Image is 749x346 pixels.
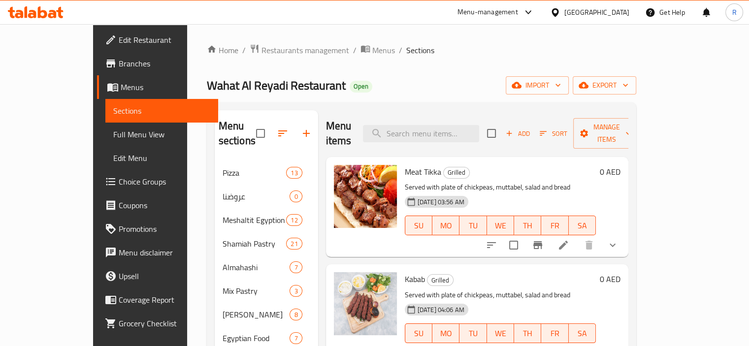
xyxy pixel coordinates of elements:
[97,193,218,217] a: Coupons
[581,121,631,146] span: Manage items
[463,219,483,233] span: TU
[436,326,456,341] span: MO
[286,238,302,250] div: items
[405,164,441,179] span: Meat Tikka
[290,192,301,201] span: 0
[514,216,541,235] button: TH
[360,44,395,57] a: Menus
[290,263,301,272] span: 7
[287,216,301,225] span: 12
[119,223,210,235] span: Promotions
[334,272,397,335] img: Kabab
[405,289,596,301] p: Served with plate of chickpeas, muttabel, salad and bread
[372,44,395,56] span: Menus
[504,128,531,139] span: Add
[290,334,301,343] span: 7
[409,219,428,233] span: SU
[97,75,218,99] a: Menus
[223,167,287,179] div: Pizza
[459,323,487,343] button: TU
[506,76,569,94] button: import
[97,264,218,288] a: Upsell
[223,285,290,297] span: Mix Pastry
[545,326,564,341] span: FR
[207,44,636,57] nav: breadcrumb
[432,216,459,235] button: MO
[399,44,402,56] li: /
[409,326,428,341] span: SU
[405,181,596,193] p: Served with plate of chickpeas, muttabel, salad and bread
[541,323,568,343] button: FR
[607,239,619,251] svg: Show Choices
[427,274,454,286] div: Grilled
[290,286,301,296] span: 3
[564,7,629,18] div: [GEOGRAPHIC_DATA]
[215,161,318,185] div: Pizza13
[97,170,218,193] a: Choice Groups
[514,79,561,92] span: import
[541,216,568,235] button: FR
[97,217,218,241] a: Promotions
[533,126,573,141] span: Sort items
[573,76,636,94] button: export
[290,310,301,319] span: 8
[414,305,468,315] span: [DATE] 04:06 AM
[545,219,564,233] span: FR
[119,247,210,258] span: Menu disclaimer
[294,122,318,145] button: Add section
[215,208,318,232] div: Meshaltit Egyption12
[105,123,218,146] a: Full Menu View
[242,44,246,56] li: /
[119,58,210,69] span: Branches
[223,261,290,273] span: Almahashi
[105,99,218,123] a: Sections
[491,326,510,341] span: WE
[223,214,287,226] span: Meshaltit Egyption
[113,105,210,117] span: Sections
[215,185,318,208] div: عروضنا0
[119,176,210,188] span: Choice Groups
[223,190,290,202] span: عروضنا
[250,44,349,57] a: Restaurants management
[353,44,357,56] li: /
[223,332,290,344] span: Egyptian Food
[207,74,346,96] span: Wahat Al Reyadi Restaurant
[436,219,456,233] span: MO
[119,294,210,306] span: Coverage Report
[600,165,620,179] h6: 0 AED
[290,309,302,320] div: items
[271,122,294,145] span: Sort sections
[121,81,210,93] span: Menus
[405,323,432,343] button: SU
[481,123,502,144] span: Select section
[569,323,596,343] button: SA
[573,118,639,149] button: Manage items
[250,123,271,144] span: Select all sections
[487,216,514,235] button: WE
[287,239,301,249] span: 21
[503,235,524,255] span: Select to update
[119,317,210,329] span: Grocery Checklist
[600,272,620,286] h6: 0 AED
[540,128,567,139] span: Sort
[443,167,470,179] div: Grilled
[223,238,287,250] span: Shamiah Pastry
[350,81,372,93] div: Open
[97,28,218,52] a: Edit Restaurant
[518,326,537,341] span: TH
[432,323,459,343] button: MO
[113,152,210,164] span: Edit Menu
[732,7,736,18] span: R
[573,326,592,341] span: SA
[526,233,550,257] button: Branch-specific-item
[463,326,483,341] span: TU
[581,79,628,92] span: export
[119,270,210,282] span: Upsell
[537,126,569,141] button: Sort
[405,272,425,286] span: Kabab
[97,241,218,264] a: Menu disclaimer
